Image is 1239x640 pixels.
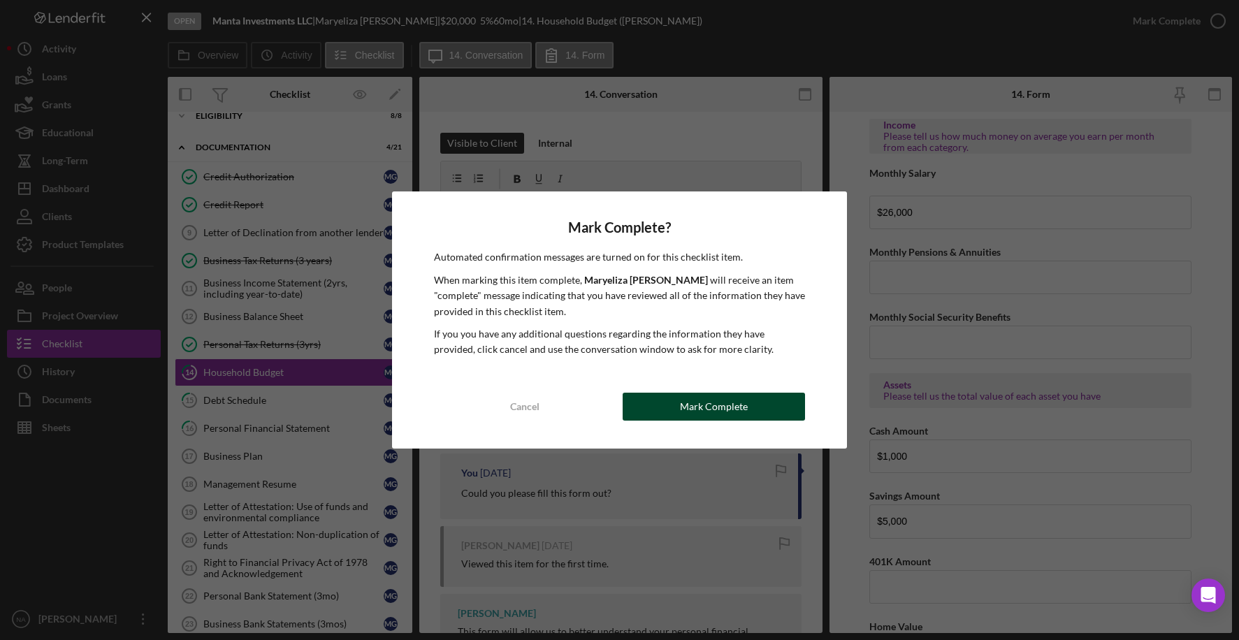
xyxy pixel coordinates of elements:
[1191,579,1225,612] div: Open Intercom Messenger
[623,393,805,421] button: Mark Complete
[434,393,616,421] button: Cancel
[584,274,708,286] b: Maryeliza [PERSON_NAME]
[510,393,539,421] div: Cancel
[434,272,806,319] p: When marking this item complete, will receive an item "complete" message indicating that you have...
[434,326,806,358] p: If you you have any additional questions regarding the information they have provided, click canc...
[680,393,748,421] div: Mark Complete
[434,219,806,235] h4: Mark Complete?
[434,249,806,265] p: Automated confirmation messages are turned on for this checklist item.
